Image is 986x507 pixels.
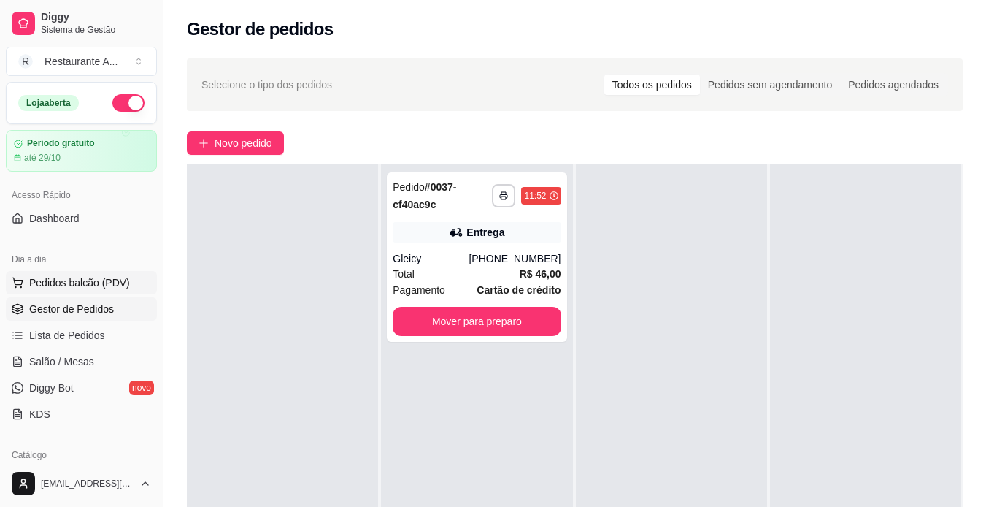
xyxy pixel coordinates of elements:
a: Salão / Mesas [6,350,157,373]
h2: Gestor de pedidos [187,18,334,41]
span: KDS [29,407,50,422]
div: Pedidos sem agendamento [700,75,840,95]
div: Restaurante A ... [45,54,118,69]
span: Sistema de Gestão [41,24,151,36]
span: Selecione o tipo dos pedidos [201,77,332,93]
article: Período gratuito [27,138,95,149]
span: Total [393,266,415,282]
div: Dia a dia [6,248,157,271]
span: Lista de Pedidos [29,328,105,343]
strong: R$ 46,00 [520,268,561,280]
span: Gestor de Pedidos [29,302,114,316]
article: até 29/10 [24,152,61,164]
span: Salão / Mesas [29,354,94,369]
button: Select a team [6,47,157,76]
span: Pagamento [393,282,445,298]
button: Pedidos balcão (PDV) [6,271,157,294]
span: Pedido [393,181,425,193]
a: DiggySistema de Gestão [6,6,157,41]
span: Diggy Bot [29,381,74,395]
a: Lista de Pedidos [6,324,157,347]
button: Alterar Status [112,94,145,112]
div: Gleicy [393,251,469,266]
a: Diggy Botnovo [6,376,157,400]
div: Entrega [466,225,504,240]
a: Dashboard [6,207,157,230]
strong: Cartão de crédito [477,284,561,296]
strong: # 0037-cf40ac9c [393,181,456,210]
div: 11:52 [524,190,546,202]
span: Novo pedido [215,135,272,151]
div: Catálogo [6,443,157,467]
span: Pedidos balcão (PDV) [29,275,130,290]
a: Período gratuitoaté 29/10 [6,130,157,172]
span: [EMAIL_ADDRESS][DOMAIN_NAME] [41,478,134,489]
span: Dashboard [29,211,80,226]
div: Todos os pedidos [604,75,700,95]
span: plus [199,138,209,148]
button: [EMAIL_ADDRESS][DOMAIN_NAME] [6,466,157,501]
span: Diggy [41,11,151,24]
button: Mover para preparo [393,307,561,336]
span: R [18,54,33,69]
a: Gestor de Pedidos [6,297,157,321]
div: Loja aberta [18,95,79,111]
a: KDS [6,403,157,426]
button: Novo pedido [187,131,284,155]
div: Acesso Rápido [6,183,157,207]
div: Pedidos agendados [840,75,947,95]
div: [PHONE_NUMBER] [469,251,561,266]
